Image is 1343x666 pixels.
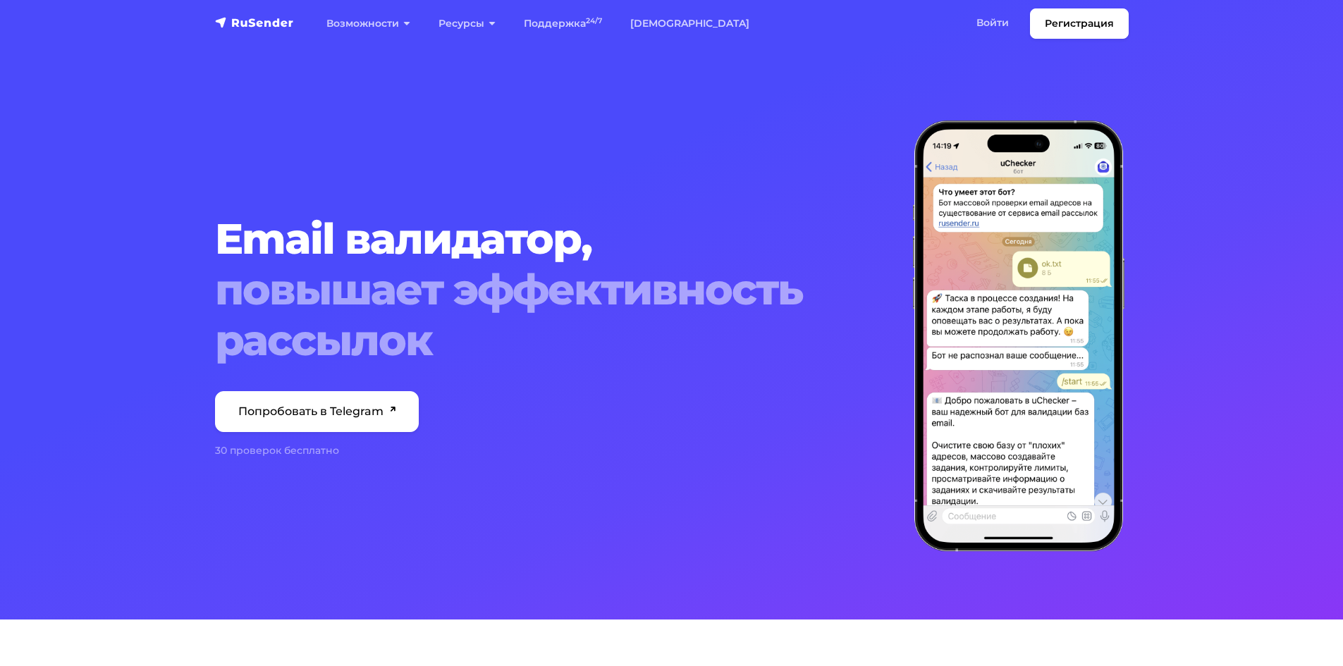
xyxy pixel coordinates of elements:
[215,16,294,30] img: RuSender
[215,391,419,432] a: Попробовать в Telegram
[510,9,616,38] a: Поддержка24/7
[586,16,602,25] sup: 24/7
[962,8,1023,37] a: Войти
[616,9,764,38] a: [DEMOGRAPHIC_DATA]
[913,121,1124,552] img: hero-right-validator-min.png
[215,214,896,366] h1: Email валидатор,
[215,264,896,366] span: повышает эффективность рассылок
[215,443,896,458] div: 30 проверок бесплатно
[312,9,424,38] a: Возможности
[1030,8,1129,39] a: Регистрация
[424,9,510,38] a: Ресурсы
